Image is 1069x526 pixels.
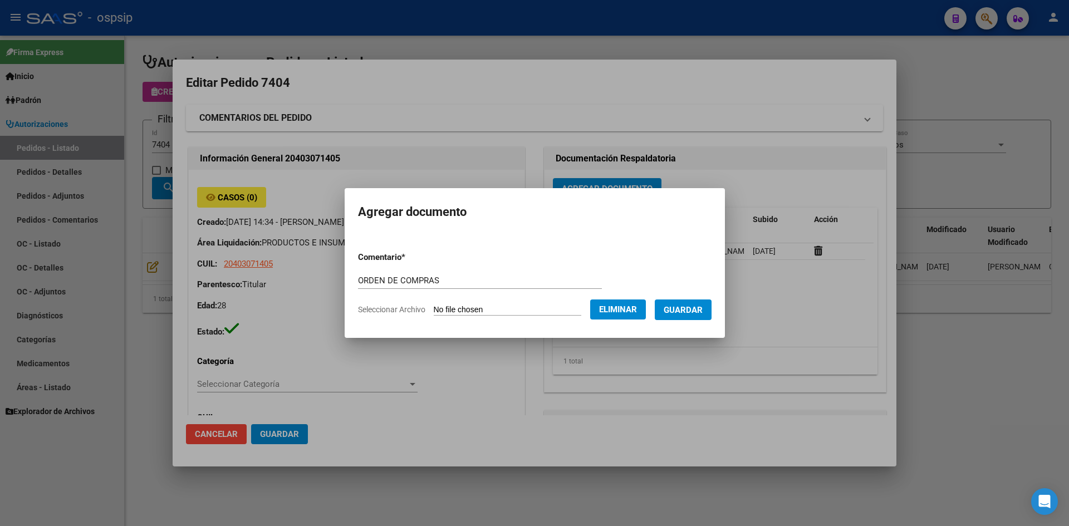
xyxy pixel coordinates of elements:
h2: Agregar documento [358,201,712,223]
button: Guardar [655,299,712,320]
span: Seleccionar Archivo [358,305,425,314]
span: Eliminar [599,304,637,314]
button: Eliminar [590,299,646,319]
p: Comentario [358,251,464,264]
span: Guardar [664,305,703,315]
div: Open Intercom Messenger [1031,488,1058,515]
